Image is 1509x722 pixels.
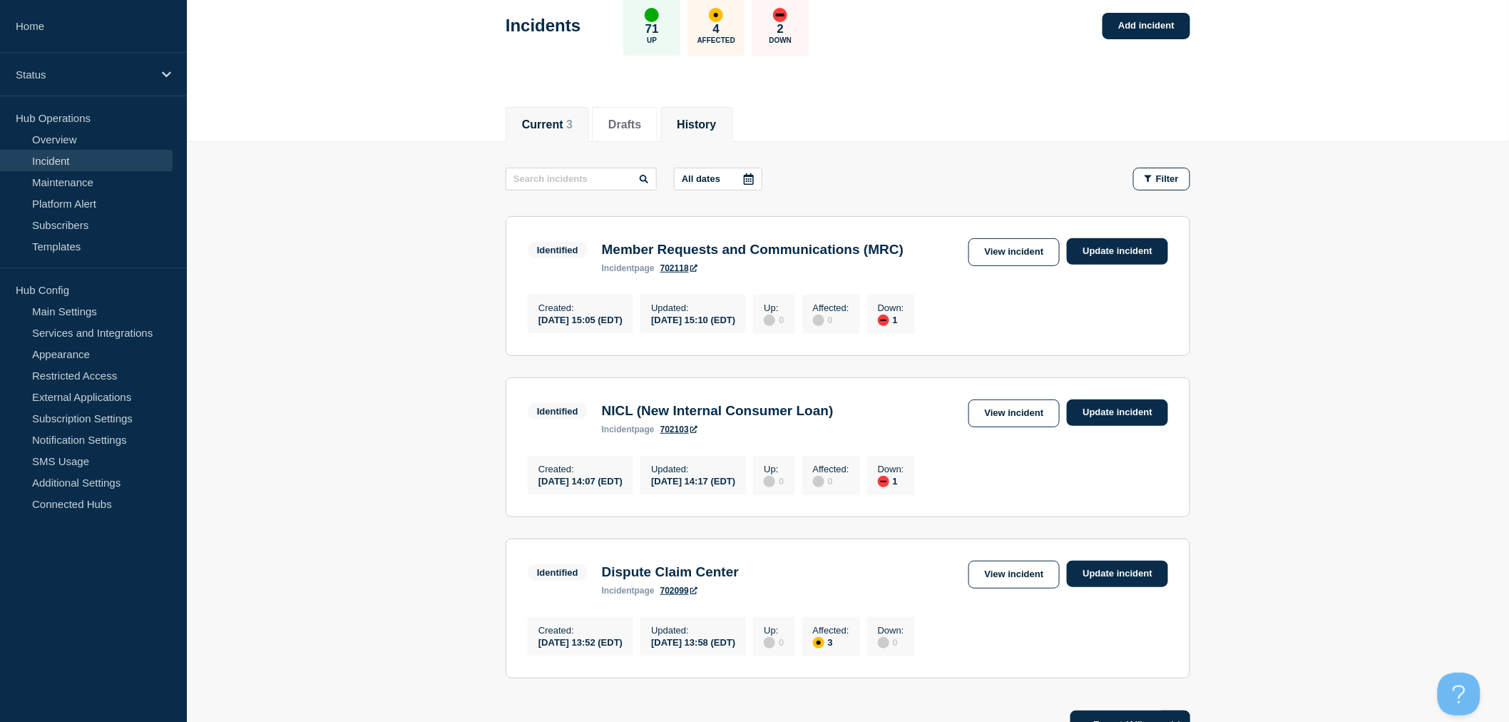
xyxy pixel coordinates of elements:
p: Affected : [813,625,849,636]
p: Up [647,36,657,44]
span: incident [602,424,635,434]
h3: NICL (New Internal Consumer Loan) [602,403,834,419]
p: Affected : [813,302,849,313]
iframe: Help Scout Beacon - Open [1438,673,1480,716]
div: disabled [764,315,775,326]
div: disabled [813,315,824,326]
p: page [602,586,655,596]
span: Filter [1156,173,1179,184]
div: 0 [813,474,849,487]
div: [DATE] 13:58 (EDT) [651,636,735,648]
button: History [677,118,716,131]
div: [DATE] 14:07 (EDT) [538,474,623,487]
p: Created : [538,464,623,474]
p: Status [16,68,153,81]
div: affected [709,8,723,22]
div: [DATE] 15:10 (EDT) [651,313,735,325]
div: down [878,476,889,487]
div: disabled [764,476,775,487]
button: Drafts [608,118,641,131]
span: Identified [528,242,588,258]
p: Affected [697,36,735,44]
div: disabled [764,637,775,649]
a: View incident [968,400,1060,427]
p: Up : [764,464,784,474]
div: 0 [764,636,784,649]
a: Update incident [1067,561,1168,587]
div: 3 [813,636,849,649]
input: Search incidents [506,168,657,190]
p: page [602,424,655,434]
div: 0 [878,636,904,649]
p: page [602,263,655,273]
a: View incident [968,238,1060,266]
button: Current 3 [522,118,573,131]
p: Created : [538,302,623,313]
p: Updated : [651,464,735,474]
div: 0 [764,474,784,487]
div: 1 [878,313,904,326]
span: 3 [566,118,573,131]
div: 0 [813,313,849,326]
p: Created : [538,625,623,636]
a: View incident [968,561,1060,589]
h3: Member Requests and Communications (MRC) [602,242,904,258]
p: All dates [682,173,720,184]
p: Up : [764,625,784,636]
a: 702118 [660,263,697,273]
p: Updated : [651,625,735,636]
button: All dates [674,168,762,190]
div: affected [813,637,824,649]
a: 702103 [660,424,697,434]
p: Down [769,36,792,44]
div: down [773,8,787,22]
p: Down : [878,625,904,636]
a: Add incident [1103,13,1190,39]
span: incident [602,263,635,273]
h3: Dispute Claim Center [602,564,739,580]
span: Identified [528,564,588,581]
span: Identified [528,403,588,420]
div: 0 [764,313,784,326]
p: Up : [764,302,784,313]
p: 71 [645,22,659,36]
div: down [878,315,889,326]
a: 702099 [660,586,697,596]
h1: Incidents [506,16,580,36]
div: disabled [813,476,824,487]
p: 4 [713,22,720,36]
div: [DATE] 14:17 (EDT) [651,474,735,487]
p: Down : [878,464,904,474]
button: Filter [1133,168,1190,190]
p: 2 [777,22,784,36]
div: up [645,8,659,22]
p: Down : [878,302,904,313]
span: incident [602,586,635,596]
a: Update incident [1067,400,1168,426]
p: Affected : [813,464,849,474]
p: Updated : [651,302,735,313]
div: [DATE] 15:05 (EDT) [538,313,623,325]
div: 1 [878,474,904,487]
div: disabled [878,637,889,649]
a: Update incident [1067,238,1168,265]
div: [DATE] 13:52 (EDT) [538,636,623,648]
